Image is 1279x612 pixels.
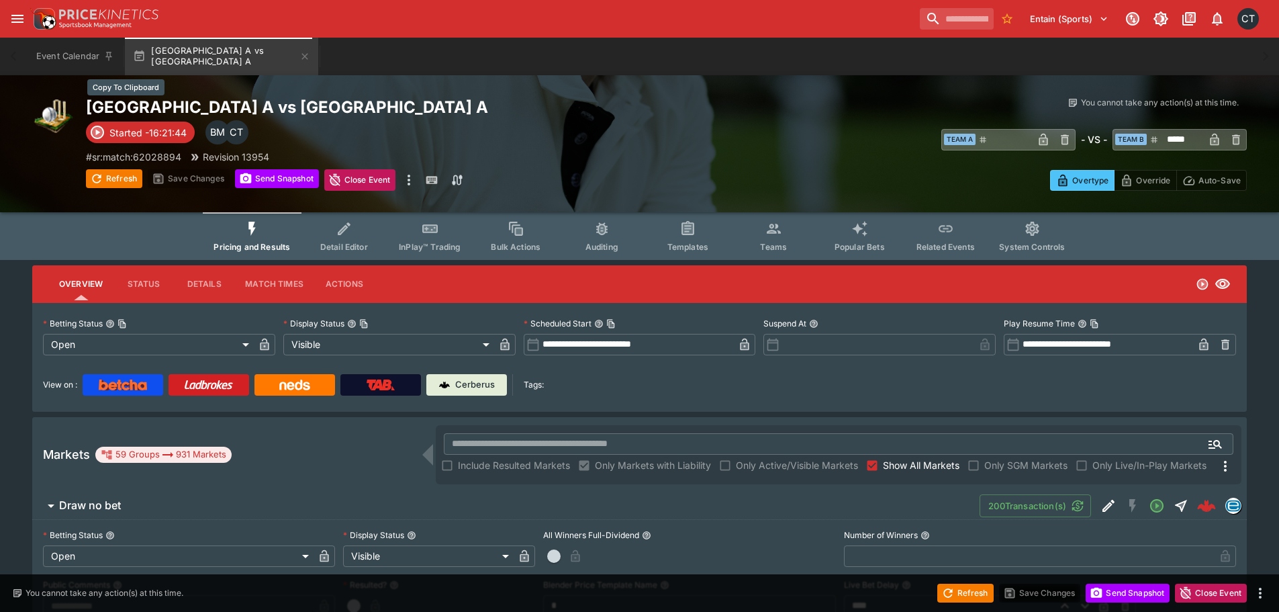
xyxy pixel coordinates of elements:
div: 62478dec-abea-4ad1-9782-74fd8ec73a09 [1197,496,1216,515]
button: Event Calendar [28,38,122,75]
button: Display StatusCopy To Clipboard [347,319,357,329]
p: Revision 13954 [203,150,269,164]
img: Neds [279,380,310,390]
button: Auto-Save [1176,170,1247,191]
button: 200Transaction(s) [980,494,1091,517]
h5: Markets [43,447,90,462]
svg: Open [1149,498,1165,514]
div: Copy To Clipboard [87,79,164,96]
div: betradar [1225,498,1241,514]
button: Overview [48,268,113,300]
span: Only Markets with Liability [595,458,711,472]
img: PriceKinetics [59,9,158,19]
svg: Open [1196,277,1209,291]
button: Actions [314,268,375,300]
span: Only Live/In-Play Markets [1092,458,1206,472]
span: Bulk Actions [491,242,540,252]
button: Number of Winners [920,531,930,540]
span: Teams [760,242,787,252]
button: Open [1145,494,1169,518]
p: Display Status [283,318,344,329]
svg: Visible [1215,276,1231,292]
button: Edit Detail [1096,494,1121,518]
label: Tags: [524,374,544,396]
button: Open [1203,432,1227,456]
button: No Bookmarks [996,8,1018,30]
button: All Winners Full-Dividend [642,531,651,540]
p: Play Resume Time [1004,318,1075,329]
img: betradar [1226,498,1241,513]
button: Straight [1169,494,1193,518]
button: more [1252,585,1268,601]
span: Popular Bets [835,242,885,252]
button: Cameron Tarver [1233,4,1263,34]
button: Toggle light/dark mode [1149,7,1173,31]
p: Suspend At [763,318,806,329]
h6: - VS - [1081,132,1107,146]
button: Overtype [1050,170,1115,191]
span: Include Resulted Markets [458,458,570,472]
p: Number of Winners [844,529,918,541]
img: TabNZ [367,380,395,390]
a: Cerberus [426,374,507,396]
p: Started -16:21:44 [109,126,187,140]
span: Team B [1115,134,1147,145]
img: Sportsbook Management [59,22,132,28]
button: Copy To Clipboard [359,319,369,329]
button: Send Snapshot [235,169,319,188]
p: All Winners Full-Dividend [543,529,639,541]
div: Open [43,334,254,355]
p: Betting Status [43,529,103,541]
div: Cameron Tarver [1237,8,1259,30]
span: Detail Editor [320,242,368,252]
p: Copy To Clipboard [86,150,181,164]
button: open drawer [5,7,30,31]
button: Suspend At [809,319,818,329]
div: Visible [343,545,514,567]
button: Match Times [234,268,314,300]
input: search [920,8,994,30]
label: View on : [43,374,77,396]
p: Display Status [343,529,404,541]
span: Only Active/Visible Markets [736,458,858,472]
button: Play Resume TimeCopy To Clipboard [1078,319,1087,329]
h6: Draw no bet [59,498,121,513]
img: Betcha [99,380,147,390]
span: Team A [944,134,976,145]
button: Betting StatusCopy To Clipboard [105,319,115,329]
div: Byron Monk [205,120,230,144]
button: Status [113,268,174,300]
button: [GEOGRAPHIC_DATA] A vs [GEOGRAPHIC_DATA] A [125,38,318,75]
button: Override [1114,170,1176,191]
button: Copy To Clipboard [1090,319,1099,329]
button: Notifications [1205,7,1229,31]
button: Details [174,268,234,300]
span: InPlay™ Trading [399,242,461,252]
button: Close Event [1175,584,1247,603]
div: Event type filters [203,212,1076,260]
button: Scheduled StartCopy To Clipboard [594,319,604,329]
span: Related Events [916,242,975,252]
button: Copy To Clipboard [606,319,616,329]
button: Betting Status [105,531,115,540]
p: You cannot take any action(s) at this time. [26,587,183,599]
span: Auditing [585,242,618,252]
div: Visible [283,334,494,355]
p: Auto-Save [1198,173,1241,187]
button: Refresh [937,584,994,603]
button: Send Snapshot [1086,584,1170,603]
img: Ladbrokes [184,380,233,390]
img: PriceKinetics Logo [30,5,56,32]
button: Copy To Clipboard [117,319,127,329]
p: Overtype [1072,173,1108,187]
p: Scheduled Start [524,318,591,329]
a: 62478dec-abea-4ad1-9782-74fd8ec73a09 [1193,492,1220,519]
div: Cameron Tarver [224,120,248,144]
button: Display Status [407,531,416,540]
p: You cannot take any action(s) at this time. [1081,97,1239,109]
button: Close Event [324,169,396,191]
img: logo-cerberus--red.svg [1197,496,1216,515]
div: 59 Groups 931 Markets [101,447,226,463]
button: Refresh [86,169,142,188]
p: Betting Status [43,318,103,329]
